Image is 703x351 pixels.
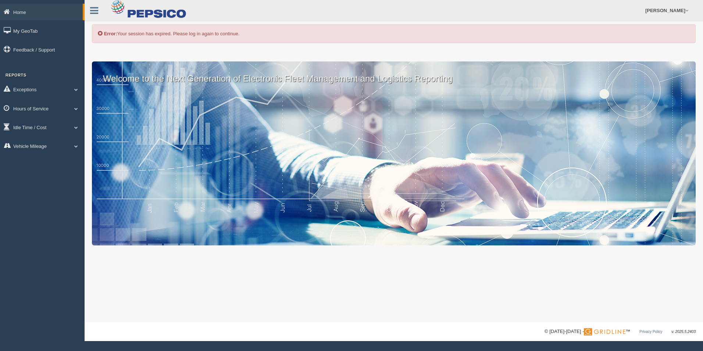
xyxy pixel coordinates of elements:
[639,330,662,334] a: Privacy Policy
[672,330,696,334] span: v. 2025.5.2403
[92,24,696,43] div: Your session has expired. Please log in again to continue.
[104,31,117,36] b: Error:
[584,328,625,336] img: Gridline
[545,328,696,336] div: © [DATE]-[DATE] - ™
[92,61,696,85] p: Welcome to the Next Generation of Electronic Fleet Management and Logistics Reporting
